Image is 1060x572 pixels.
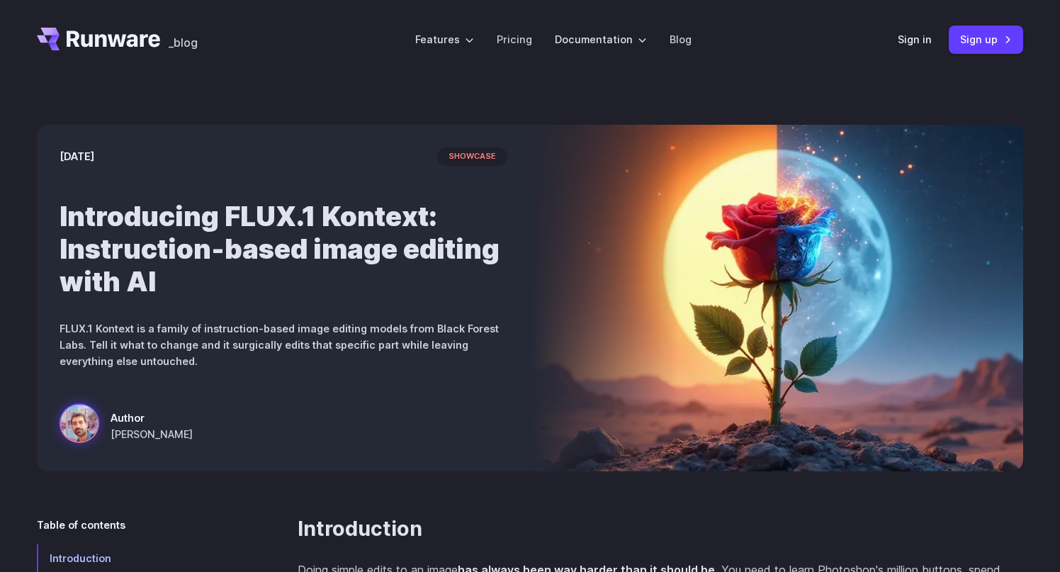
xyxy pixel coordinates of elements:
[37,517,125,533] span: Table of contents
[437,147,507,166] span: showcase
[298,517,422,542] a: Introduction
[898,31,932,47] a: Sign in
[60,403,193,449] a: Surreal rose in a desert landscape, split between day and night with the sun and moon aligned beh...
[60,200,507,298] h1: Introducing FLUX.1 Kontext: Instruction-based image editing with AI
[37,544,252,572] a: Introduction
[169,37,198,48] span: _blog
[111,410,193,426] span: Author
[415,31,474,47] label: Features
[530,125,1023,471] img: Surreal rose in a desert landscape, split between day and night with the sun and moon aligned beh...
[111,426,193,442] span: [PERSON_NAME]
[37,28,160,50] a: Go to /
[50,552,111,564] span: Introduction
[555,31,647,47] label: Documentation
[949,26,1023,53] a: Sign up
[497,31,532,47] a: Pricing
[670,31,692,47] a: Blog
[60,320,507,369] p: FLUX.1 Kontext is a family of instruction-based image editing models from Black Forest Labs. Tell...
[60,148,94,164] time: [DATE]
[169,28,198,50] a: _blog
